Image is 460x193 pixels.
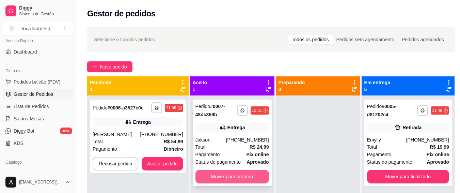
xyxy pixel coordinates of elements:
[9,25,15,32] span: T
[252,108,262,113] div: 12:01
[193,86,207,93] p: 1
[195,104,225,117] strong: # 0007-48dc359b
[19,179,62,185] span: [EMAIL_ADDRESS][DOMAIN_NAME]
[402,124,422,131] div: Retirada
[3,35,73,46] div: Acesso Rápido
[3,113,73,124] a: Salão / Mesas
[140,131,183,138] div: [PHONE_NUMBER]
[246,152,269,157] strong: Pix online
[279,79,305,86] p: Preparando
[247,159,269,165] strong: aprovado
[14,48,37,55] span: Dashboard
[3,157,73,168] div: Catálogo
[193,79,207,86] p: Aceito
[164,139,183,144] strong: R$ 54,99
[226,136,269,143] div: [PHONE_NUMBER]
[250,144,269,150] strong: R$ 24,99
[3,3,73,19] a: DiggySistema de Gestão
[90,79,111,86] p: Pendente
[164,146,183,152] strong: Dinheiro
[100,63,127,71] span: Novo pedido
[3,125,73,136] a: Diggy Botnovo
[367,143,377,151] span: Total
[93,138,103,145] span: Total
[432,108,442,113] div: 11:49
[142,157,183,170] button: Aceitar pedido
[364,79,390,86] p: Em entrega
[367,170,449,183] button: Mover para finalizado
[195,104,210,109] span: Pedido
[21,25,54,32] div: Toca Nordesti ...
[19,5,70,11] span: Diggy
[195,158,241,166] span: Status do pagamento
[195,170,269,183] button: Mover para preparo
[427,159,449,165] strong: aprovado
[19,11,70,17] span: Sistema de Gestão
[367,158,412,166] span: Status do pagamento
[108,105,144,110] strong: # 0006-a3527e0c
[14,170,33,177] span: Produtos
[14,140,23,147] span: KDS
[195,136,226,143] div: Jakson
[93,64,97,69] span: plus
[3,76,73,87] button: Pedidos balcão (PDV)
[90,86,111,93] p: 1
[367,136,406,143] div: Emylly
[3,89,73,100] a: Gestor de Pedidos
[3,101,73,112] a: Lista de Pedidos
[3,174,73,190] button: [EMAIL_ADDRESS][DOMAIN_NAME]
[93,157,138,170] button: Recusar pedido
[14,91,53,98] span: Gestor de Pedidos
[14,103,49,110] span: Lista de Pedidos
[93,145,117,153] span: Pagamento
[398,35,448,44] div: Pedidos agendados
[14,78,61,85] span: Pedidos balcão (PDV)
[3,168,73,179] a: Produtos
[3,138,73,149] a: KDS
[93,105,108,110] span: Pedido
[367,104,397,117] strong: # 0005-d81202c4
[14,128,34,134] span: Diggy Bot
[3,22,73,35] button: Select a team
[14,115,44,122] span: Salão / Mesas
[195,143,206,151] span: Total
[279,86,305,93] p: 0
[93,131,140,138] div: [PERSON_NAME]
[367,151,392,158] span: Pagamento
[87,8,156,19] h2: Gestor de pedidos
[87,61,132,72] button: Novo pedido
[430,144,449,150] strong: R$ 19,99
[288,35,333,44] div: Todos os pedidos
[3,46,73,57] a: Dashboard
[3,65,73,76] div: Dia a dia
[94,36,155,43] span: Selecione o tipo dos pedidos
[166,105,176,110] div: 11:59
[367,104,382,109] span: Pedido
[406,136,449,143] div: [PHONE_NUMBER]
[333,35,398,44] div: Pedidos sem agendamento
[195,151,220,158] span: Pagamento
[227,124,245,131] div: Entrega
[427,152,449,157] strong: Pix online
[133,119,151,125] div: Entrega
[364,86,390,93] p: 5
